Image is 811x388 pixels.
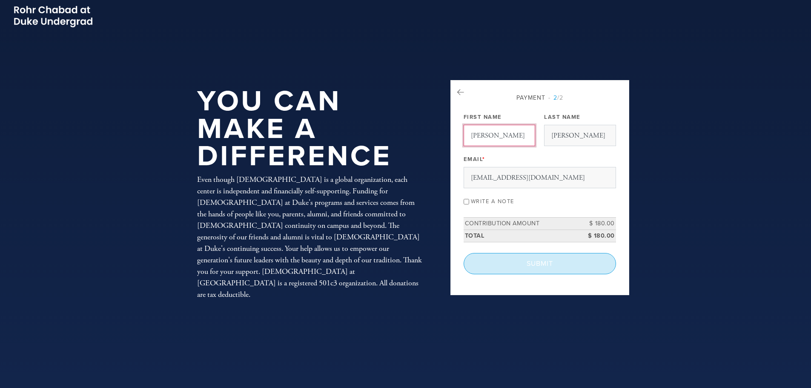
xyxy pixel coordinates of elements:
td: Total [464,230,578,242]
img: Picture2_0.png [13,4,94,29]
span: /2 [548,94,563,101]
h1: You Can Make a Difference [197,88,423,170]
label: First Name [464,113,502,121]
label: Last Name [544,113,581,121]
span: This field is required. [482,156,485,163]
td: $ 180.00 [578,230,616,242]
div: Payment [464,93,616,102]
td: Contribution Amount [464,218,578,230]
input: Submit [464,253,616,274]
div: Even though [DEMOGRAPHIC_DATA] is a global organization, each center is independent and financial... [197,174,423,300]
label: Write a note [471,198,514,205]
label: Email [464,155,485,163]
td: $ 180.00 [578,218,616,230]
span: 2 [553,94,557,101]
